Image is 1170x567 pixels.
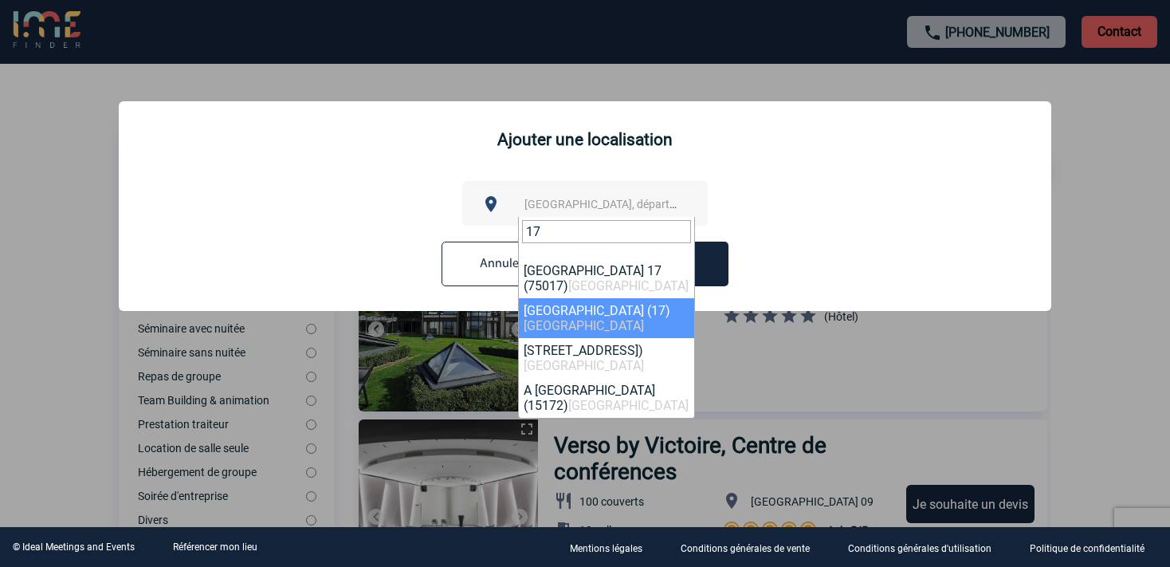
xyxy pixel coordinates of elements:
input: Annuler [442,242,561,286]
a: Référencer mon lieu [173,541,257,553]
li: [GEOGRAPHIC_DATA] (17) [519,298,694,338]
div: © Ideal Meetings and Events [13,541,135,553]
a: Conditions générales de vente [668,540,835,555]
span: [GEOGRAPHIC_DATA], département, région... [524,198,746,211]
a: Politique de confidentialité [1017,540,1170,555]
span: [GEOGRAPHIC_DATA] [524,358,644,373]
span: [GEOGRAPHIC_DATA] [568,278,689,293]
span: [GEOGRAPHIC_DATA] [524,318,644,333]
li: [GEOGRAPHIC_DATA] 17 (75017) [519,258,694,298]
p: Politique de confidentialité [1030,543,1144,554]
p: Conditions générales de vente [681,543,810,554]
p: Mentions légales [570,543,642,554]
h2: Ajouter une localisation [132,130,1038,149]
a: Conditions générales d'utilisation [835,540,1017,555]
li: [STREET_ADDRESS]) [519,338,694,378]
a: Mentions légales [557,540,668,555]
li: A [GEOGRAPHIC_DATA] (15172) [519,378,694,418]
span: [GEOGRAPHIC_DATA] [568,398,689,413]
p: Conditions générales d'utilisation [848,543,991,554]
